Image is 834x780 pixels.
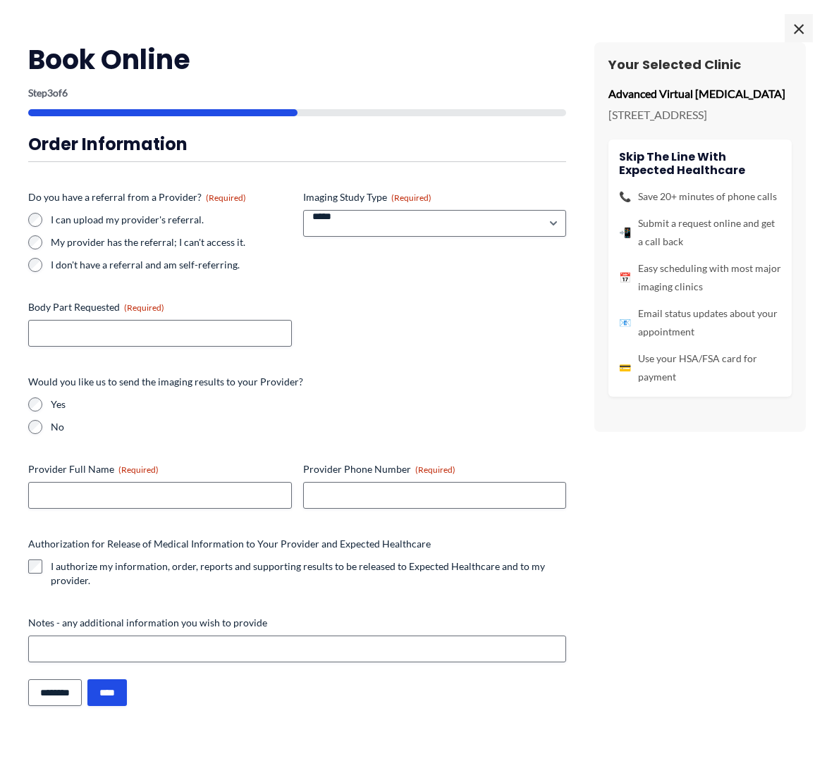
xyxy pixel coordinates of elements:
p: Advanced Virtual [MEDICAL_DATA] [608,83,792,104]
span: 6 [62,87,68,99]
label: My provider has the referral; I can't access it. [51,235,292,249]
label: I can upload my provider's referral. [51,213,292,227]
label: I authorize my information, order, reports and supporting results to be released to Expected Heal... [51,559,566,588]
p: Step of [28,88,566,98]
legend: Authorization for Release of Medical Information to Your Provider and Expected Healthcare [28,537,431,551]
span: 📅 [619,268,631,287]
span: 3 [47,87,53,99]
li: Use your HSA/FSA card for payment [619,349,781,386]
p: [STREET_ADDRESS] [608,104,792,125]
label: Body Part Requested [28,300,292,314]
label: Imaging Study Type [303,190,567,204]
span: 📲 [619,223,631,242]
h2: Book Online [28,42,566,77]
label: No [51,420,566,434]
h3: Your Selected Clinic [608,56,792,73]
span: (Required) [124,302,164,313]
label: I don't have a referral and am self-referring. [51,258,292,272]
span: 💳 [619,359,631,377]
li: Save 20+ minutes of phone calls [619,187,781,206]
span: (Required) [391,192,431,203]
li: Easy scheduling with most major imaging clinics [619,259,781,296]
li: Submit a request online and get a call back [619,214,781,251]
legend: Would you like us to send the imaging results to your Provider? [28,375,303,389]
legend: Do you have a referral from a Provider? [28,190,246,204]
li: Email status updates about your appointment [619,304,781,341]
span: (Required) [415,464,455,475]
label: Yes [51,397,566,411]
span: 📞 [619,187,631,206]
span: × [785,14,813,42]
label: Provider Phone Number [303,462,567,476]
h3: Order Information [28,133,566,155]
span: 📧 [619,314,631,332]
span: (Required) [206,192,246,203]
label: Notes - any additional information you wish to provide [28,616,566,630]
span: (Required) [118,464,159,475]
h4: Skip the line with Expected Healthcare [619,150,781,177]
label: Provider Full Name [28,462,292,476]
